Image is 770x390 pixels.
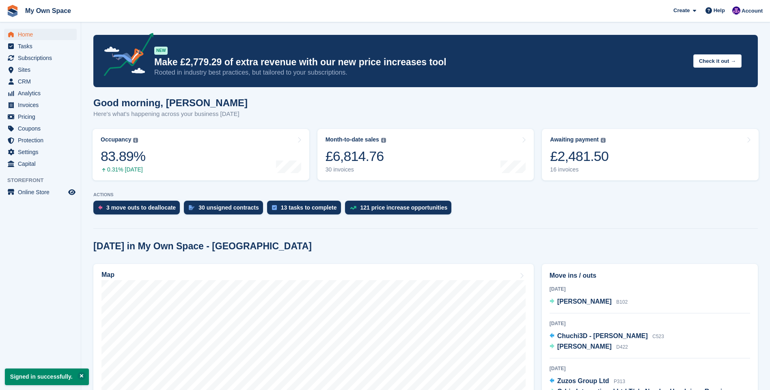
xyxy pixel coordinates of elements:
[557,298,612,305] span: [PERSON_NAME]
[4,146,77,158] a: menu
[18,123,67,134] span: Coupons
[4,123,77,134] a: menu
[18,52,67,64] span: Subscriptions
[22,4,74,17] a: My Own Space
[673,6,690,15] span: Create
[101,136,131,143] div: Occupancy
[18,135,67,146] span: Protection
[93,201,184,219] a: 3 move outs to deallocate
[616,344,628,350] span: D422
[4,135,77,146] a: menu
[326,148,386,165] div: £6,814.76
[350,206,356,210] img: price_increase_opportunities-93ffe204e8149a01c8c9dc8f82e8f89637d9d84a8eef4429ea346261dce0b2c0.svg
[18,76,67,87] span: CRM
[4,99,77,111] a: menu
[4,111,77,122] a: menu
[98,205,102,210] img: move_outs_to_deallocate_icon-f764333ba52eb49d3ac5e1228854f67142a1ed5810a6f6cc68b1a99e826820c5.svg
[18,41,67,52] span: Tasks
[101,166,145,173] div: 0.31% [DATE]
[5,369,89,385] p: Signed in successfully.
[550,331,664,342] a: Chuchi3D - [PERSON_NAME] C523
[18,158,67,169] span: Capital
[18,99,67,111] span: Invoices
[281,204,337,211] div: 13 tasks to complete
[133,138,138,143] img: icon-info-grey-7440780725fd019a000dd9b08b2336e03edf1995a4989e88bcd33f0948082b44.svg
[93,192,758,197] p: ACTIONS
[4,64,77,75] a: menu
[18,88,67,99] span: Analytics
[550,271,750,281] h2: Move ins / outs
[557,332,648,339] span: Chuchi3D - [PERSON_NAME]
[97,33,154,79] img: price-adjustments-announcement-icon-8257ccfd72463d97f412b2fc003d46551f7dbcb40ab6d574587a9cd5c0d94...
[4,76,77,87] a: menu
[652,334,664,339] span: C523
[154,68,687,77] p: Rooted in industry best practices, but tailored to your subscriptions.
[550,376,625,387] a: Zuzos Group Ltd P313
[272,205,277,210] img: task-75834270c22a3079a89374b754ae025e5fb1db73e45f91037f5363f120a921f8.svg
[93,109,248,119] p: Here's what's happening across your business [DATE]
[345,201,456,219] a: 121 price increase opportunities
[550,342,628,352] a: [PERSON_NAME] D422
[4,41,77,52] a: menu
[189,205,194,210] img: contract_signature_icon-13c848040528278c33f63329250d36e43548de30e8caae1d1a13099fd9432cc5.svg
[616,299,628,305] span: B102
[18,111,67,122] span: Pricing
[4,52,77,64] a: menu
[6,5,19,17] img: stora-icon-8386f47178a22dfd0bd8f6a31ec36ba5ce8667c1dd55bd0f319d3a0aa187defe.svg
[317,129,534,180] a: Month-to-date sales £6,814.76 30 invoices
[101,271,114,279] h2: Map
[550,365,750,372] div: [DATE]
[326,166,386,173] div: 30 invoices
[693,54,742,68] button: Check it out →
[18,146,67,158] span: Settings
[714,6,725,15] span: Help
[18,29,67,40] span: Home
[93,241,312,252] h2: [DATE] in My Own Space - [GEOGRAPHIC_DATA]
[326,136,379,143] div: Month-to-date sales
[550,320,750,327] div: [DATE]
[381,138,386,143] img: icon-info-grey-7440780725fd019a000dd9b08b2336e03edf1995a4989e88bcd33f0948082b44.svg
[93,97,248,108] h1: Good morning, [PERSON_NAME]
[267,201,345,219] a: 13 tasks to complete
[614,379,625,384] span: P313
[4,29,77,40] a: menu
[184,201,267,219] a: 30 unsigned contracts
[198,204,259,211] div: 30 unsigned contracts
[4,158,77,169] a: menu
[106,204,176,211] div: 3 move outs to deallocate
[557,343,612,350] span: [PERSON_NAME]
[550,136,599,143] div: Awaiting payment
[93,129,309,180] a: Occupancy 83.89% 0.31% [DATE]
[101,148,145,165] div: 83.89%
[550,148,608,165] div: £2,481.50
[67,187,77,197] a: Preview store
[557,377,609,384] span: Zuzos Group Ltd
[18,186,67,198] span: Online Store
[154,56,687,68] p: Make £2,779.29 of extra revenue with our new price increases tool
[4,186,77,198] a: menu
[732,6,740,15] img: Megan Angel
[550,166,608,173] div: 16 invoices
[360,204,448,211] div: 121 price increase opportunities
[550,297,628,307] a: [PERSON_NAME] B102
[18,64,67,75] span: Sites
[154,47,168,55] div: NEW
[542,129,759,180] a: Awaiting payment £2,481.50 16 invoices
[4,88,77,99] a: menu
[742,7,763,15] span: Account
[550,285,750,293] div: [DATE]
[601,138,606,143] img: icon-info-grey-7440780725fd019a000dd9b08b2336e03edf1995a4989e88bcd33f0948082b44.svg
[7,176,81,184] span: Storefront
